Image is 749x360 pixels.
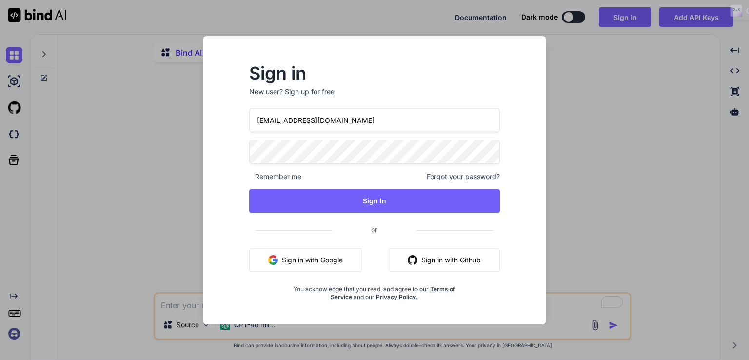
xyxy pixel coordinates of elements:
img: github [408,255,417,265]
span: Forgot your password? [427,172,500,181]
button: Sign In [249,189,500,213]
span: or [332,218,416,241]
span: Remember me [249,172,301,181]
img: google [268,255,278,265]
p: New user? [249,87,500,108]
input: Login or Email [249,108,500,132]
a: Privacy Policy. [376,293,418,300]
button: Sign in with Google [249,248,362,272]
h2: Sign in [249,65,500,81]
div: You acknowledge that you read, and agree to our and our [291,280,458,301]
a: Terms of Service [331,285,455,300]
div: Sign up for free [285,87,335,97]
button: Sign in with Github [389,248,500,272]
